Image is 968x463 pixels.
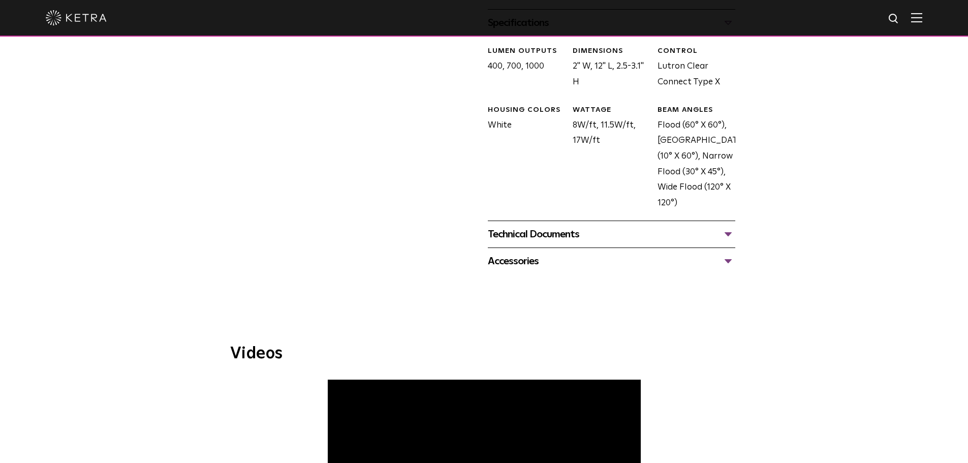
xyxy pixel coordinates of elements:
div: WATTAGE [573,105,650,115]
div: White [480,105,565,211]
div: LUMEN OUTPUTS [488,46,565,56]
div: 2" W, 12" L, 2.5-3.1" H [565,46,650,90]
img: search icon [888,13,900,25]
h3: Videos [230,346,738,362]
div: Accessories [488,253,735,269]
div: Technical Documents [488,226,735,242]
div: CONTROL [658,46,735,56]
div: 8W/ft, 11.5W/ft, 17W/ft [565,105,650,211]
div: DIMENSIONS [573,46,650,56]
div: 400, 700, 1000 [480,46,565,90]
img: Hamburger%20Nav.svg [911,13,922,22]
img: ketra-logo-2019-white [46,10,107,25]
div: BEAM ANGLES [658,105,735,115]
div: Flood (60° X 60°), [GEOGRAPHIC_DATA] (10° X 60°), Narrow Flood (30° X 45°), Wide Flood (120° X 120°) [650,105,735,211]
div: HOUSING COLORS [488,105,565,115]
div: Lutron Clear Connect Type X [650,46,735,90]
